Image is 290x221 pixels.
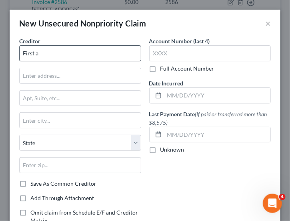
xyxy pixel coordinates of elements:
[149,79,184,87] label: Date Incurred
[164,127,271,142] input: MM/DD/YYYY
[160,146,184,154] label: Unknown
[164,88,271,103] input: MM/DD/YYYY
[20,113,141,128] input: Enter city...
[265,18,271,28] button: ×
[160,65,214,73] label: Full Account Number
[20,91,141,106] input: Apt, Suite, etc...
[20,68,141,83] input: Enter address...
[19,18,146,29] div: New Unsecured Nonpriority Claim
[19,38,40,45] span: Creditor
[263,194,282,213] iframe: Intercom live chat
[19,157,141,173] input: Enter zip...
[149,111,267,126] span: (If paid or transferred more than $8,575)
[149,45,271,61] input: XXXX
[279,194,286,200] span: 4
[149,37,210,45] label: Account Number (last 4)
[30,180,96,188] label: Save As Common Creditor
[30,194,94,202] label: Add Through Attachment
[19,45,141,61] input: Search creditor by name...
[149,110,271,127] label: Last Payment Date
